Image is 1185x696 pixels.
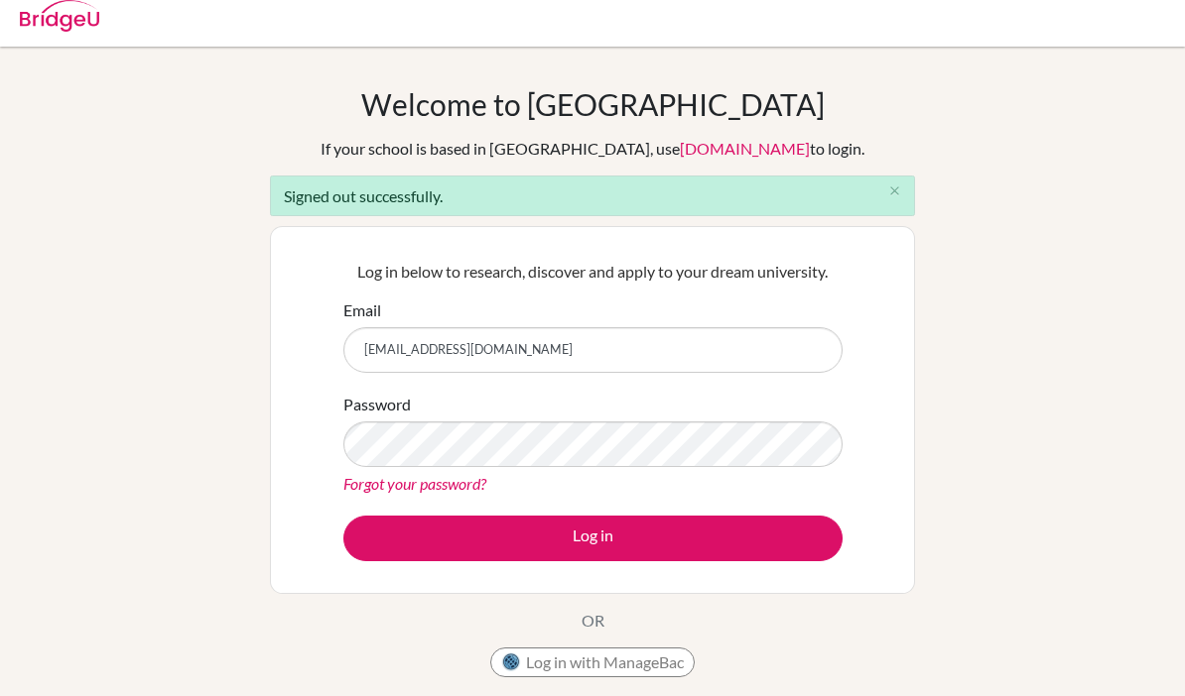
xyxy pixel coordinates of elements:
[343,474,486,493] a: Forgot your password?
[582,609,604,633] p: OR
[343,516,843,561] button: Log in
[343,298,381,322] label: Email
[874,176,914,206] button: Close
[270,175,915,216] div: Signed out successfully.
[887,183,902,198] i: close
[361,86,825,122] h1: Welcome to [GEOGRAPHIC_DATA]
[343,260,843,284] p: Log in below to research, discover and apply to your dream university.
[680,139,810,158] a: [DOMAIN_NAME]
[343,393,411,416] label: Password
[490,647,695,677] button: Log in with ManageBac
[321,137,864,161] div: If your school is based in [GEOGRAPHIC_DATA], use to login.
